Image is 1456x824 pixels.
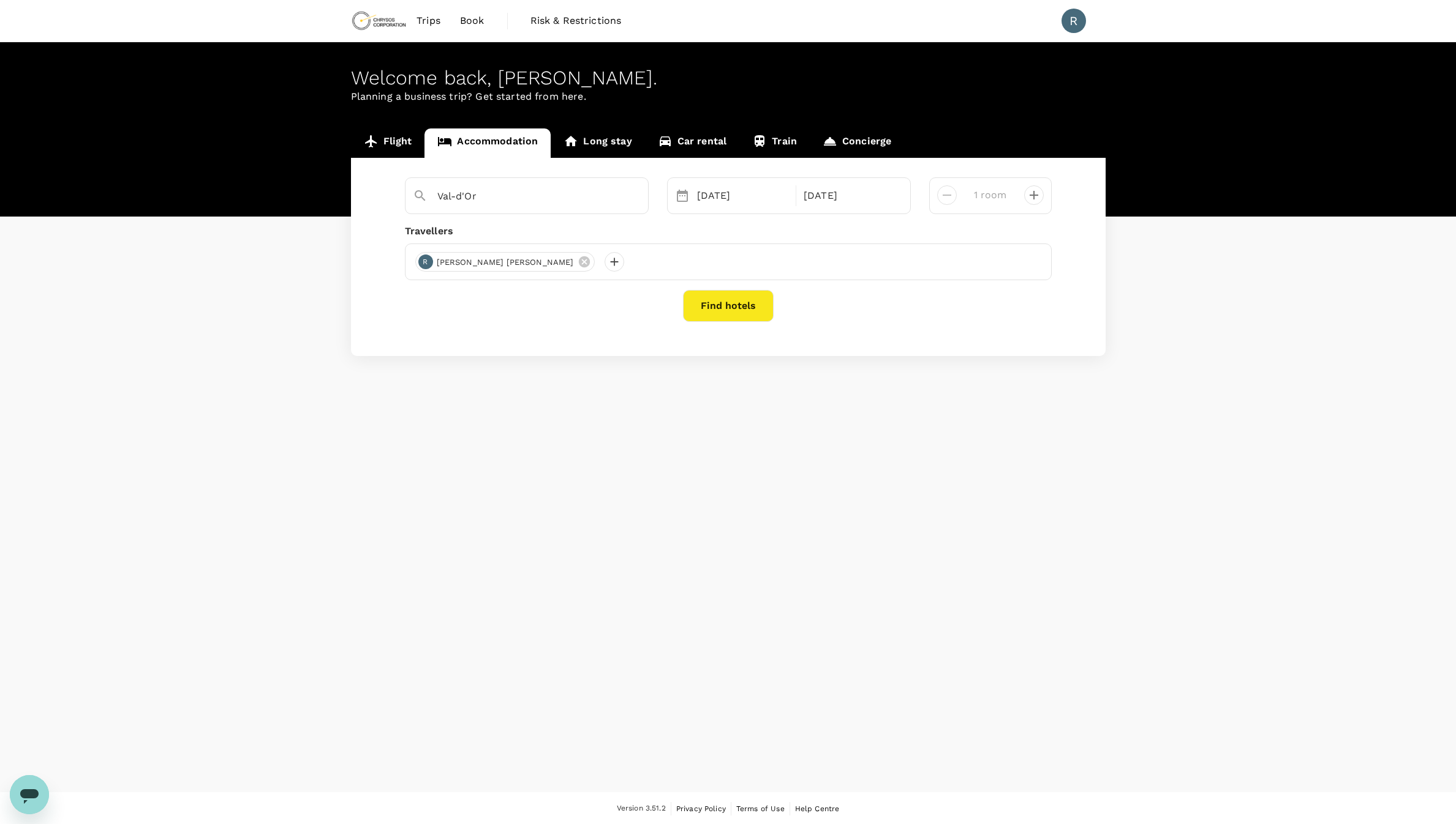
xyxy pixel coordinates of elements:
a: Car rental [645,128,740,158]
span: Privacy Policy [676,804,726,813]
a: Help Centre [795,802,840,815]
a: Terms of Use [736,802,785,815]
a: Long stay [551,128,644,158]
input: Search cities, hotels, work locations [437,187,606,206]
button: decrease [1024,185,1044,205]
a: Accommodation [424,128,551,158]
p: Planning a business trip? Get started from here. [351,89,1106,104]
div: Welcome back , [PERSON_NAME] . [351,67,1106,89]
div: [DATE] [799,184,900,208]
button: Find hotels [683,290,774,322]
a: Privacy Policy [676,802,726,815]
button: Open [639,195,642,198]
a: Concierge [810,128,904,158]
input: Add rooms [967,185,1014,205]
a: Train [739,128,810,158]
div: R [418,254,433,269]
span: Terms of Use [736,804,785,813]
span: [PERSON_NAME] [PERSON_NAME] [429,256,581,269]
img: Chrysos Corporation [351,7,407,34]
a: Flight [351,128,425,158]
div: [DATE] [692,184,794,208]
span: Help Centre [795,804,840,813]
span: Risk & Restrictions [530,13,622,28]
iframe: Button to launch messaging window [10,775,49,814]
div: Travellers [405,224,1052,239]
span: Book [460,13,485,28]
span: Version 3.51.2 [617,803,666,815]
div: R [1062,9,1086,33]
div: R[PERSON_NAME] [PERSON_NAME] [415,252,595,272]
span: Trips [417,13,440,28]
